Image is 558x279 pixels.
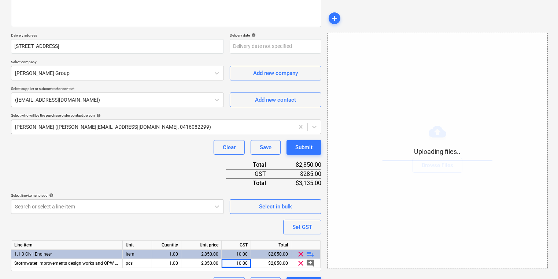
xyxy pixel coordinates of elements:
span: clear [297,259,306,268]
div: Quantity [152,241,181,250]
span: help [48,193,53,197]
span: playlist_add [306,250,315,259]
div: Total [226,161,278,169]
iframe: Chat Widget [521,244,558,279]
div: $2,850.00 [251,250,291,259]
div: $2,850.00 [251,259,291,268]
div: Select in bulk [259,202,292,211]
div: 1.00 [155,259,178,268]
span: add [330,14,339,23]
span: Stormwater improvements design works and OPW application [14,261,137,266]
button: Add new contact [230,93,321,107]
div: Delivery date [230,33,321,38]
div: pcs [123,259,152,268]
div: 10.00 [225,259,248,268]
div: Save [260,143,271,152]
button: Select in bulk [230,199,321,214]
span: add_comment [306,259,315,268]
div: 2,850.00 [184,250,218,259]
div: 2,850.00 [184,259,218,268]
div: GST [222,241,251,250]
span: 1.1.3 Civil Engineer [14,252,52,257]
span: help [95,113,101,118]
button: Set GST [283,220,321,234]
button: Save [251,140,281,155]
div: Line-item [11,241,123,250]
div: Unit price [181,241,222,250]
p: Delivery address [11,33,224,39]
div: GST [226,169,278,178]
div: Clear [223,143,236,152]
div: $3,135.00 [278,178,321,187]
span: clear [297,250,306,259]
input: Delivery date not specified [230,39,321,54]
button: Add new company [230,66,321,80]
div: Submit [295,143,313,152]
div: $2,850.00 [278,161,321,169]
button: Submit [287,140,321,155]
div: Add new company [253,68,298,78]
div: Total [226,178,278,187]
div: Add new contact [255,95,296,105]
p: Select supplier or subcontractor contact [11,86,224,93]
input: Delivery address [11,39,224,54]
p: Select company [11,60,224,66]
div: 10.00 [225,250,248,259]
div: Unit [123,241,152,250]
span: help [250,33,256,37]
div: 1.00 [155,250,178,259]
div: $285.00 [278,169,321,178]
button: Clear [214,140,245,155]
div: Select who will be the purchase order contact person [11,113,321,118]
div: Select line-items to add [11,193,224,198]
p: Uploading files.. [383,147,492,156]
div: Uploading files..Browse Files [327,33,548,268]
div: Set GST [292,222,312,232]
div: Item [123,250,152,259]
div: Total [251,241,291,250]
